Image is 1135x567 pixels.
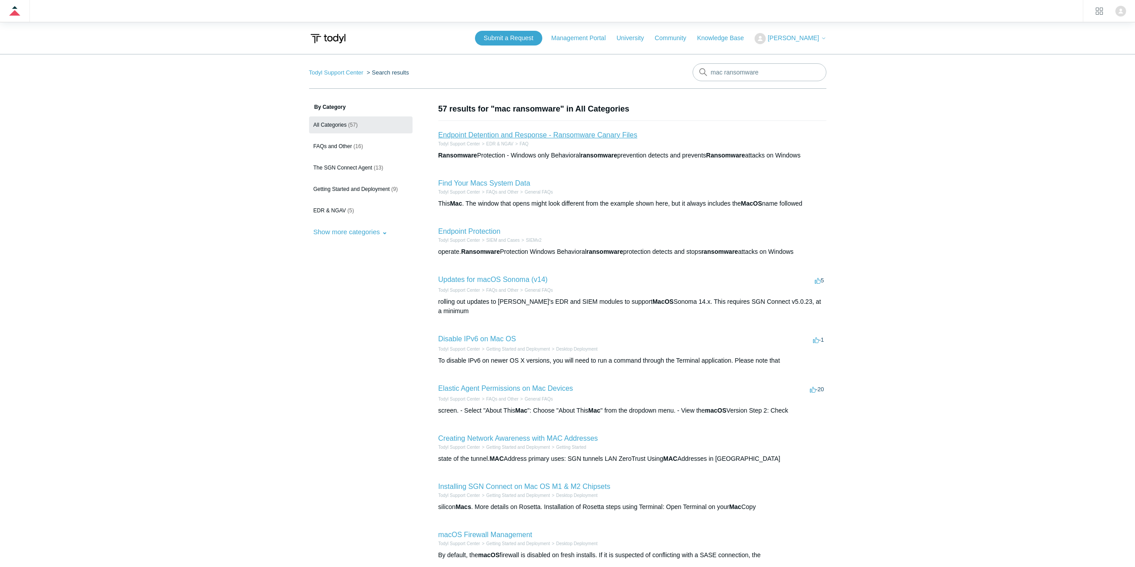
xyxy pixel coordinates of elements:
[314,186,390,192] span: Getting Started and Deployment
[450,200,462,207] em: Mac
[519,287,553,294] li: General FAQs
[706,152,745,159] em: Ransomware
[519,189,553,195] li: General FAQs
[755,33,826,44] button: [PERSON_NAME]
[480,189,518,195] li: FAQs and Other
[490,455,504,462] em: MAC
[438,540,480,547] li: Todyl Support Center
[768,34,819,41] span: [PERSON_NAME]
[438,444,480,451] li: Todyl Support Center
[438,435,598,442] a: Creating Network Awareness with MAC Addresses
[438,454,826,464] div: state of the tunnel. Address primary uses: SGN tunnels LAN ZeroTrust Using Addresses in [GEOGRAPH...
[520,237,541,244] li: SIEMv2
[524,190,553,195] a: General FAQs
[438,550,826,560] div: By default, the firewall is disabled on fresh installs. If it is suspected of conflicting with a ...
[486,347,550,352] a: Getting Started and Deployment
[309,181,413,198] a: Getting Started and Deployment (9)
[480,346,550,352] li: Getting Started and Deployment
[438,297,826,316] div: rolling out updates to [PERSON_NAME]'s EDR and SIEM modules to support Sonoma 14.x. This requires...
[663,455,677,462] em: MAC
[438,531,532,538] a: macOS Firewall Management
[354,143,363,149] span: (16)
[438,141,480,146] a: Todyl Support Center
[480,237,520,244] li: SIEM and Cases
[314,143,352,149] span: FAQs and Other
[586,248,623,255] em: ransomware
[480,540,550,547] li: Getting Started and Deployment
[309,202,413,219] a: EDR & NGAV (5)
[480,287,518,294] li: FAQs and Other
[438,152,477,159] em: Ransomware
[438,103,826,115] h1: 57 results for "mac ransomware" in All Categories
[550,444,586,451] li: Getting Started
[480,396,518,402] li: FAQs and Other
[309,30,347,47] img: Todyl Support Center Help Center home page
[480,492,550,499] li: Getting Started and Deployment
[486,141,513,146] a: EDR & NGAV
[438,199,826,208] div: This . The window that opens might look different from the example shown here, but it always incl...
[314,122,347,128] span: All Categories
[701,248,738,255] em: ransomware
[438,493,480,498] a: Todyl Support Center
[705,407,726,414] em: macOS
[480,444,550,451] li: Getting Started and Deployment
[486,238,520,243] a: SIEM and Cases
[519,396,553,402] li: General FAQs
[813,336,824,343] span: -1
[438,335,516,343] a: Disable IPv6 on Mac OS
[486,445,550,450] a: Getting Started and Deployment
[438,541,480,546] a: Todyl Support Center
[810,386,824,393] span: -20
[438,189,480,195] li: Todyl Support Center
[347,207,354,214] span: (5)
[486,190,518,195] a: FAQs and Other
[438,483,611,490] a: Installing SGN Connect on Mac OS M1 & M2 Chipsets
[1115,6,1126,17] zd-hc-trigger: Click your profile icon to open the profile menu
[652,298,673,305] em: MacOS
[438,406,826,415] div: screen. - Select "About This ": Choose "About This " from the dropdown menu. - View the Version S...
[438,396,480,402] li: Todyl Support Center
[486,493,550,498] a: Getting Started and Deployment
[314,207,346,214] span: EDR & NGAV
[616,33,652,43] a: University
[480,141,513,147] li: EDR & NGAV
[520,141,528,146] a: FAQ
[438,237,480,244] li: Todyl Support Center
[438,385,573,392] a: Elastic Agent Permissions on Mac Devices
[729,503,741,510] em: Mac
[556,347,598,352] a: Desktop Deployment
[438,347,480,352] a: Todyl Support Center
[513,141,528,147] li: FAQ
[524,288,553,293] a: General FAQs
[693,63,826,81] input: Search
[526,238,541,243] a: SIEMv2
[309,138,413,155] a: FAQs and Other (16)
[309,69,363,76] a: Todyl Support Center
[438,492,480,499] li: Todyl Support Center
[551,33,615,43] a: Management Portal
[438,445,480,450] a: Todyl Support Center
[741,200,762,207] em: MacOS
[588,407,600,414] em: Mac
[438,247,826,257] div: operate. Protection Windows Behavioral protection detects and stops attacks on Windows
[524,397,553,401] a: General FAQs
[438,287,480,294] li: Todyl Support Center
[438,276,548,283] a: Updates for macOS Sonoma (v14)
[309,116,413,133] a: All Categories (57)
[550,540,598,547] li: Desktop Deployment
[314,165,372,171] span: The SGN Connect Agent
[475,31,542,46] a: Submit a Request
[438,356,826,365] div: To disable IPv6 on newer OS X versions, you will need to run a command through the Terminal appli...
[486,397,518,401] a: FAQs and Other
[438,228,501,235] a: Endpoint Protection
[438,397,480,401] a: Todyl Support Center
[391,186,398,192] span: (9)
[438,131,637,139] a: Endpoint Detention and Response - Ransomware Canary Files
[550,346,598,352] li: Desktop Deployment
[478,551,499,559] em: macOS
[455,503,471,510] em: Macs
[309,223,392,240] button: Show more categories
[438,238,480,243] a: Todyl Support Center
[556,541,598,546] a: Desktop Deployment
[309,159,413,176] a: The SGN Connect Agent (13)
